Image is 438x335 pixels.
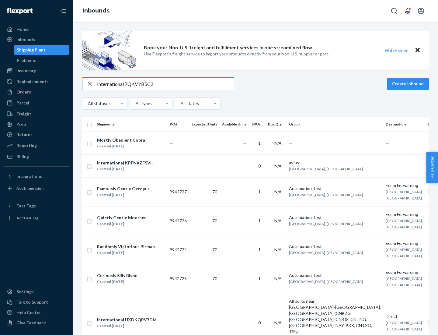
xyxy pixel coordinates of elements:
[16,121,26,127] div: Prep
[258,247,261,252] span: 1
[266,117,287,132] th: Box Qty
[386,140,389,146] span: —
[386,182,423,189] div: Ecom Forwarding
[97,215,147,221] div: Quietly Gentle Moorhen
[97,137,145,143] div: Mostly Obedient Cobra
[16,79,49,85] div: Replenishments
[97,166,154,172] div: Created [DATE]
[243,320,247,325] span: —
[258,218,261,223] span: 1
[386,313,423,319] div: Direct
[274,320,282,325] span: N/A
[289,250,363,255] span: [GEOGRAPHIC_DATA], [GEOGRAPHIC_DATA]
[386,276,423,287] span: [GEOGRAPHIC_DATA], [GEOGRAPHIC_DATA]
[4,35,69,44] a: Inbounds
[289,279,363,284] span: [GEOGRAPHIC_DATA], [GEOGRAPHIC_DATA]
[83,7,109,14] a: Inbounds
[135,100,136,107] input: All types
[16,100,29,106] div: Parcel
[243,140,247,146] span: —
[97,221,147,227] div: Created [DATE]
[4,109,69,119] a: Freight
[289,160,381,166] div: asfas
[189,117,220,132] th: Expected Units
[4,77,69,86] a: Replenishments
[170,320,173,325] span: —
[97,323,157,329] div: Created [DATE]
[16,299,48,305] div: Talk to Support
[4,184,69,193] a: Add Integration
[386,269,423,275] div: Ecom Forwarding
[16,111,31,117] div: Freight
[57,5,69,17] button: Close Navigation
[16,186,43,191] div: Add Integration
[97,317,157,323] div: International UXDKQRV7DM
[274,218,282,223] span: N/A
[274,163,282,168] span: N/A
[14,55,70,65] a: Problems
[97,244,155,250] div: Randomly Victorious Birman
[386,189,423,200] span: [GEOGRAPHIC_DATA], [GEOGRAPHIC_DATA]
[97,192,150,198] div: Created [DATE]
[16,215,38,220] div: Add Fast Tag
[4,119,69,129] a: Prep
[381,46,412,55] button: Watch video
[386,240,423,246] div: Ecom Forwarding
[97,186,150,192] div: Famously Gentle Octopus
[94,117,167,132] th: Shipments
[4,130,69,139] a: Returns
[415,5,427,17] button: Open account menu
[212,218,217,223] span: 70
[274,276,282,281] span: N/A
[16,153,29,160] div: Billing
[97,143,145,149] div: Created [DATE]
[14,45,70,55] a: Shipping Plans
[212,247,217,252] span: 70
[274,189,282,194] span: N/A
[220,117,249,132] th: Available Units
[16,37,35,43] div: Inbounds
[16,68,36,74] div: Inventory
[289,167,363,171] span: [GEOGRAPHIC_DATA], [GEOGRAPHIC_DATA]
[97,273,137,279] div: Curiously Silly Bison
[97,78,234,90] input: Search inbounds by name, destination, msku...
[4,318,69,328] button: Give Feedback
[4,308,69,317] a: Help Center
[386,163,389,168] span: —
[4,287,69,297] a: Settings
[16,173,42,179] div: Integrations
[4,141,69,150] a: Reporting
[289,221,363,226] span: [GEOGRAPHIC_DATA], [GEOGRAPHIC_DATA]
[386,218,423,229] span: [GEOGRAPHIC_DATA], [GEOGRAPHIC_DATA]
[258,163,261,168] span: 0
[170,163,173,168] span: —
[16,320,46,326] div: Give Feedback
[274,140,282,146] span: N/A
[243,276,247,281] span: —
[243,163,247,168] span: —
[289,298,381,335] div: All ports near [GEOGRAPHIC_DATA]/[GEOGRAPHIC_DATA], [GEOGRAPHIC_DATA] (CNBZG, [GEOGRAPHIC_DATA], ...
[4,201,69,211] button: Fast Tags
[4,297,69,307] a: Talk to Support
[274,247,282,252] span: N/A
[387,78,429,90] button: Create inbound
[249,117,266,132] th: SKUs
[258,189,261,194] span: 1
[386,211,423,217] div: Ecom Forwarding
[426,152,438,183] button: Help Center
[16,132,33,138] div: Returns
[289,243,381,249] div: Automation Test
[16,26,29,32] div: Home
[289,214,381,220] div: Automation Test
[16,143,37,149] div: Reporting
[386,320,423,331] span: [GEOGRAPHIC_DATA], [GEOGRAPHIC_DATA]
[289,140,293,146] span: —
[4,24,69,34] a: Home
[87,100,88,107] input: All statuses
[7,8,33,14] img: Flexport logo
[97,279,137,285] div: Created [DATE]
[97,160,154,166] div: International KPFNXZFSVH
[17,57,36,63] div: Problems
[4,152,69,161] a: Billing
